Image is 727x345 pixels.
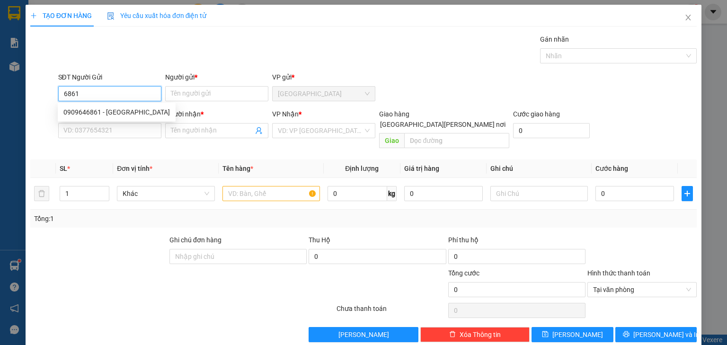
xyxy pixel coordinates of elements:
[30,12,37,19] span: plus
[34,213,281,224] div: Tổng: 1
[34,186,49,201] button: delete
[448,269,479,277] span: Tổng cước
[542,331,549,338] span: save
[404,133,509,148] input: Dọc đường
[58,72,161,82] div: SĐT Người Gửi
[98,194,109,201] span: Decrease Value
[222,186,320,201] input: VD: Bàn, Ghế
[404,165,439,172] span: Giá trị hàng
[30,12,92,19] span: TẠO ĐƠN HÀNG
[490,186,588,201] input: Ghi Chú
[684,14,692,21] span: close
[615,327,697,342] button: printer[PERSON_NAME] và In
[336,303,447,320] div: Chưa thanh toán
[222,165,253,172] span: Tên hàng
[123,186,209,201] span: Khác
[5,68,231,93] div: [GEOGRAPHIC_DATA]
[63,107,170,117] div: 0909646861 - [GEOGRAPHIC_DATA]
[58,105,176,120] div: 0909646861 - VIỆT Á
[60,165,67,172] span: SL
[101,188,107,194] span: up
[379,110,409,118] span: Giao hàng
[278,87,370,101] span: Sài Gòn
[169,236,222,244] label: Ghi chú đơn hàng
[345,165,379,172] span: Định lượng
[309,327,418,342] button: [PERSON_NAME]
[404,186,483,201] input: 0
[98,186,109,194] span: Increase Value
[675,5,701,31] button: Close
[623,331,629,338] span: printer
[449,331,456,338] span: delete
[376,119,509,130] span: [GEOGRAPHIC_DATA][PERSON_NAME] nơi
[420,327,530,342] button: deleteXóa Thông tin
[587,269,650,277] label: Hình thức thanh toán
[593,283,691,297] span: Tại văn phòng
[107,12,207,19] span: Yêu cầu xuất hóa đơn điện tử
[532,327,613,342] button: save[PERSON_NAME]
[309,236,330,244] span: Thu Hộ
[487,159,592,178] th: Ghi chú
[107,12,115,20] img: icon
[165,72,268,82] div: Người gửi
[513,110,560,118] label: Cước giao hàng
[682,186,693,201] button: plus
[101,195,107,200] span: down
[513,123,590,138] input: Cước giao hàng
[54,45,183,62] text: SGTLT1108250551
[169,249,307,264] input: Ghi chú đơn hàng
[540,35,569,43] label: Gán nhãn
[272,110,299,118] span: VP Nhận
[633,329,700,340] span: [PERSON_NAME] và In
[595,165,628,172] span: Cước hàng
[165,109,268,119] div: Người nhận
[338,329,389,340] span: [PERSON_NAME]
[682,190,692,197] span: plus
[387,186,397,201] span: kg
[117,165,152,172] span: Đơn vị tính
[255,127,263,134] span: user-add
[686,287,692,292] span: close-circle
[552,329,603,340] span: [PERSON_NAME]
[272,72,375,82] div: VP gửi
[448,235,585,249] div: Phí thu hộ
[460,329,501,340] span: Xóa Thông tin
[379,133,404,148] span: Giao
